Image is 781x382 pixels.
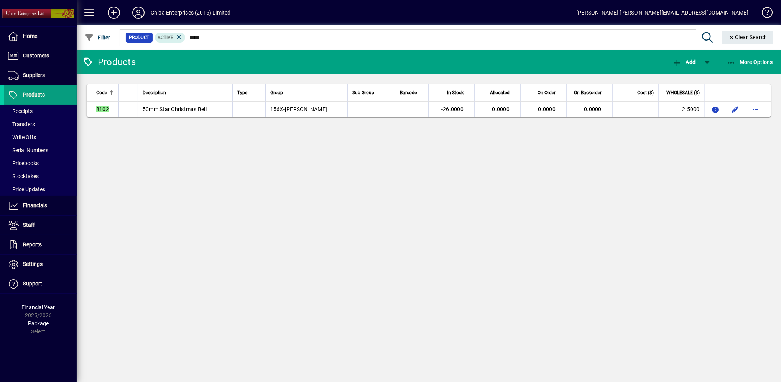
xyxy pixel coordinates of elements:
span: Sub Group [352,89,374,97]
span: Clear Search [728,34,768,40]
em: 8102 [96,106,109,112]
div: [PERSON_NAME] [PERSON_NAME][EMAIL_ADDRESS][DOMAIN_NAME] [576,7,748,19]
a: Settings [4,255,77,274]
span: Financial Year [22,304,55,310]
div: On Backorder [571,89,608,97]
span: Support [23,280,42,287]
span: Serial Numbers [8,147,48,153]
td: 2.5000 [658,102,704,117]
button: Add [671,55,697,69]
a: Staff [4,216,77,235]
a: Receipts [4,105,77,118]
span: Transfers [8,121,35,127]
div: In Stock [433,89,470,97]
span: Price Updates [8,186,45,192]
span: 0.0000 [584,106,602,112]
span: Write Offs [8,134,36,140]
span: Filter [85,34,110,41]
div: Type [237,89,260,97]
a: Transfers [4,118,77,131]
span: Allocated [490,89,510,97]
div: On Order [525,89,562,97]
a: Financials [4,196,77,215]
span: Suppliers [23,72,45,78]
span: Products [23,92,45,98]
button: More Options [725,55,775,69]
span: 0.0000 [538,106,556,112]
span: Description [143,89,166,97]
a: Support [4,274,77,293]
a: Price Updates [4,183,77,196]
a: Suppliers [4,66,77,85]
span: On Backorder [574,89,602,97]
a: Knowledge Base [756,2,771,26]
span: Cost ($) [637,89,654,97]
a: Customers [4,46,77,66]
button: Add [102,6,126,20]
span: 50mm Star Christmas Bell [143,106,207,112]
div: Sub Group [352,89,390,97]
span: Staff [23,222,35,228]
a: Home [4,27,77,46]
a: Pricebooks [4,157,77,170]
span: Reports [23,241,42,248]
a: Serial Numbers [4,144,77,157]
span: Customers [23,52,49,59]
span: Stocktakes [8,173,39,179]
span: Product [129,34,150,41]
div: Code [96,89,114,97]
span: Package [28,320,49,326]
a: Reports [4,235,77,254]
span: Group [270,89,283,97]
button: Profile [126,6,151,20]
button: More options [749,103,761,115]
span: Barcode [400,89,417,97]
span: Active [158,35,174,40]
span: In Stock [447,89,464,97]
span: Code [96,89,107,97]
span: Home [23,33,37,39]
button: Edit [729,103,742,115]
span: WHOLESALE ($) [666,89,700,97]
div: Allocated [479,89,516,97]
span: 0.0000 [492,106,510,112]
span: Pricebooks [8,160,39,166]
span: More Options [727,59,773,65]
a: Stocktakes [4,170,77,183]
span: Type [237,89,247,97]
div: Group [270,89,343,97]
span: 156X-[PERSON_NAME] [270,106,327,112]
button: Filter [83,31,112,44]
span: Receipts [8,108,33,114]
span: On Order [538,89,556,97]
span: Financials [23,202,47,208]
div: Description [143,89,228,97]
mat-chip: Activation Status: Active [155,33,186,43]
span: Add [672,59,696,65]
a: Write Offs [4,131,77,144]
div: Chiba Enterprises (2016) Limited [151,7,231,19]
span: Settings [23,261,43,267]
div: Products [82,56,136,68]
button: Clear [722,31,774,44]
span: -26.0000 [441,106,464,112]
div: Barcode [400,89,424,97]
